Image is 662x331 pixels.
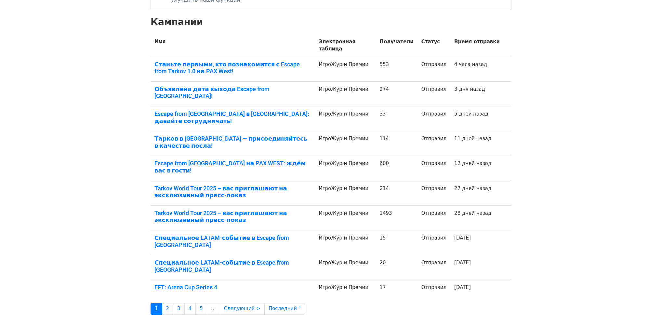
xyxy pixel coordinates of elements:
[319,235,368,241] font: ИгроЖур и Премии
[154,259,311,273] a: Специальное LATAM-событие в Escape from [GEOGRAPHIC_DATA]
[319,284,368,290] font: ИгроЖур и Премии
[319,160,368,166] font: ИгроЖур и Премии
[421,111,446,117] font: Отправил
[319,86,368,92] font: ИгроЖур и Премии
[154,61,311,75] a: Станьте первыми, кто познакомится с Escape from Tarkov 1.0 на PAX West!
[421,260,446,266] font: Отправил
[154,234,311,248] a: Специальное LATAM-событие в Escape from [GEOGRAPHIC_DATA]
[379,160,389,166] font: 600
[154,210,287,224] font: Tarkov World Tour 2025 – вас приглашают на эксклюзивный пресс-показ
[151,303,162,315] a: 1
[154,160,306,174] font: Escape from [GEOGRAPHIC_DATA] на PAX WEST: ждём вас в гости!
[421,160,446,166] font: Отправил
[454,160,491,166] a: 12 дней назад
[151,17,203,27] font: Кампании
[454,86,485,92] a: 3 дня назад
[379,136,389,142] font: 114
[379,260,386,266] font: 20
[220,303,265,315] a: Следующий >
[421,235,446,241] font: Отправил
[454,284,471,290] a: [DATE]
[269,306,301,311] font: Последний "
[319,39,355,52] font: Электронная таблица
[421,86,446,92] font: Отправил
[454,210,491,216] a: 28 дней назад
[200,306,203,311] font: 5
[154,110,311,124] a: Escape from [GEOGRAPHIC_DATA] в [GEOGRAPHIC_DATA]: давайте сотрудничать!
[154,210,311,224] a: Tarkov World Tour 2025 – вас приглашают на эксклюзивный пресс-показ
[154,185,287,199] font: Tarkov World Tour 2025 – вас приглашают на эксклюзивный пресс-показ
[154,234,289,248] font: Специальное LATAM-событие в Escape from [GEOGRAPHIC_DATA]
[421,136,446,142] font: Отправил
[166,306,169,311] font: 2
[421,62,446,67] font: Отправил
[379,235,386,241] font: 15
[154,185,311,199] a: Tarkov World Tour 2025 – вас приглашают на эксклюзивный пресс-показ
[154,86,311,100] a: Объявлена ​​дата выхода Escape from [GEOGRAPHIC_DATA]!
[154,135,311,149] a: Тарков в [GEOGRAPHIC_DATA] — присоединяйтесь в качестве посла!
[379,39,413,45] font: Получатели
[421,210,446,216] font: Отправил
[379,86,389,92] font: 274
[154,284,311,291] a: EFT: Arena Cup Series 4
[421,39,440,45] font: Статус
[454,186,491,191] a: 27 дней назад
[162,303,174,315] a: 2
[177,306,180,311] font: 3
[154,135,307,149] font: Тарков в [GEOGRAPHIC_DATA] — присоединяйтесь в качестве посла!
[154,86,270,100] font: Объявлена ​​дата выхода Escape from [GEOGRAPHIC_DATA]!
[155,306,158,311] font: 1
[264,303,305,315] a: Последний "
[319,186,368,191] font: ИгроЖур и Премии
[154,284,217,291] font: EFT: Arena Cup Series 4
[454,136,491,142] a: 11 дней назад
[454,62,487,67] a: 4 часа назад
[189,306,192,311] font: 4
[379,111,386,117] font: 33
[154,110,309,124] font: Escape from [GEOGRAPHIC_DATA] в [GEOGRAPHIC_DATA]: давайте сотрудничать!
[319,210,368,216] font: ИгроЖур и Премии
[629,300,662,331] iframe: Chat Widget
[154,259,289,273] font: Специальное LATAM-событие в Escape from [GEOGRAPHIC_DATA]
[379,62,389,67] font: 553
[224,306,260,311] font: Следующий >
[379,284,386,290] font: 17
[454,235,471,241] a: [DATE]
[379,210,392,216] font: 1493
[173,303,185,315] a: 3
[195,303,207,315] a: 5
[421,186,446,191] font: Отправил
[379,186,389,191] font: 214
[319,136,368,142] font: ИгроЖур и Премии
[154,160,311,174] a: Escape from [GEOGRAPHIC_DATA] на PAX WEST: ждём вас в гости!
[454,39,500,45] font: Время отправки
[319,111,368,117] font: ИгроЖур и Премии
[319,260,368,266] font: ИгроЖур и Премии
[184,303,196,315] a: 4
[454,111,488,117] a: 5 дней назад
[319,62,368,67] font: ИгроЖур и Премии
[421,284,446,290] font: Отправил
[454,260,471,266] a: [DATE]
[154,39,165,45] font: Имя
[154,61,300,75] font: Станьте первыми, кто познакомится с Escape from Tarkov 1.0 на PAX West!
